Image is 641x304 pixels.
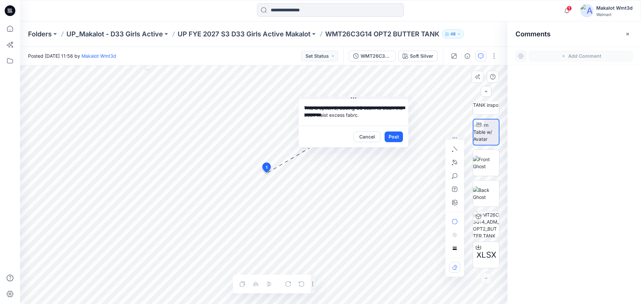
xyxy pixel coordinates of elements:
[398,51,438,61] button: Soft Silver
[81,53,116,59] a: Makalot Wmt3d
[442,29,464,39] button: 48
[354,131,381,142] button: Cancel
[473,187,499,201] img: Back Ghost
[567,6,572,11] span: 1
[28,52,116,59] span: Posted [DATE] 11:56 by
[410,52,433,60] div: Soft Silver
[28,29,52,39] a: Folders
[473,121,499,142] img: Turn Table w/ Avatar
[266,165,267,171] span: 1
[596,12,633,17] div: Walmart
[385,131,403,142] button: Post
[596,4,633,12] div: Makalot Wmt3d
[361,52,391,60] div: WMT26C3G14_ADM_OPT2_BUTTER TANK
[476,249,496,261] span: XLSX
[66,29,163,39] a: UP_Makalot - D33 Girls Active
[473,211,499,237] img: WMT26C3G14_ADM_OPT2_BUTTER TANK Soft Silver
[325,29,439,39] p: WMT26C3G14 OPT2 BUTTER TANK
[450,30,456,38] p: 48
[529,51,633,61] button: Add Comment
[349,51,396,61] button: WMT26C3G14_ADM_OPT2_BUTTER TANK
[515,30,551,38] h2: Comments
[473,156,499,170] img: Front Ghost
[580,4,594,17] img: avatar
[473,94,499,108] img: BUTTER TANK inspo
[462,51,473,61] button: Details
[178,29,310,39] a: UP FYE 2027 S3 D33 Girls Active Makalot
